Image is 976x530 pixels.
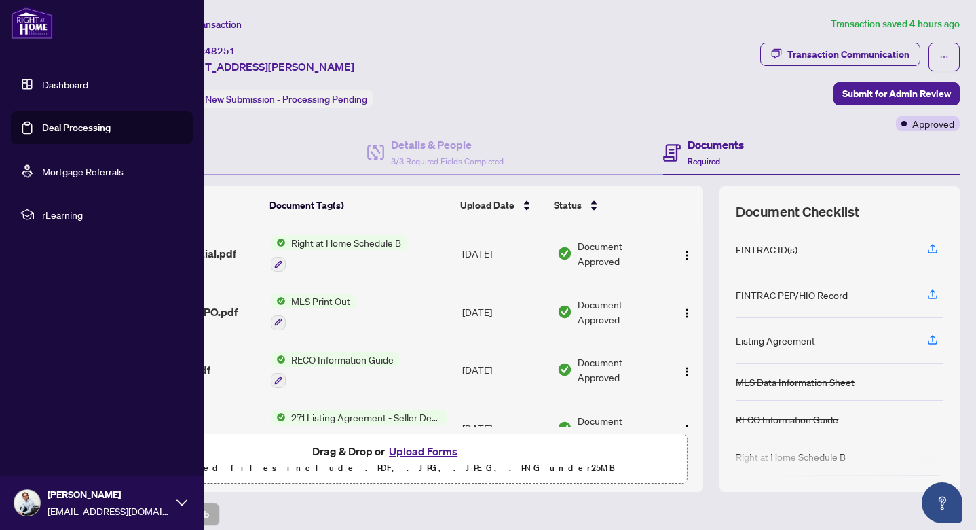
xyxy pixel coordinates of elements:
[286,235,407,250] span: Right at Home Schedule B
[271,294,286,308] img: Status Icon
[557,421,572,436] img: Document Status
[760,43,920,66] button: Transaction Communication
[457,399,552,457] td: [DATE]
[736,287,848,302] div: FINTRAC PEP/HIO Record
[42,165,124,177] a: Mortgage Referrals
[578,355,664,385] span: Document Approved
[48,503,170,518] span: [EMAIL_ADDRESS][DOMAIN_NAME]
[271,235,286,250] img: Status Icon
[42,207,183,222] span: rLearning
[676,243,698,264] button: Logo
[391,137,504,153] h4: Details & People
[286,352,399,367] span: RECO Information Guide
[736,374,855,389] div: MLS Data Information Sheet
[391,156,504,166] span: 3/3 Required Fields Completed
[14,490,40,516] img: Profile Icon
[271,352,399,389] button: Status IconRECO Information Guide
[205,93,367,105] span: New Submission - Processing Pending
[688,137,744,153] h4: Documents
[681,424,692,435] img: Logo
[264,186,454,224] th: Document Tag(s)
[787,43,909,65] div: Transaction Communication
[169,18,242,31] span: View Transaction
[312,442,462,460] span: Drag & Drop or
[676,417,698,439] button: Logo
[460,198,514,213] span: Upload Date
[385,442,462,460] button: Upload Forms
[96,460,678,476] p: Supported files include .PDF, .JPG, .JPEG, .PNG under 25 MB
[457,283,552,341] td: [DATE]
[842,83,951,105] span: Submit for Admin Review
[681,250,692,261] img: Logo
[11,7,53,39] img: logo
[939,52,949,62] span: ellipsis
[42,78,88,90] a: Dashboard
[736,202,859,222] span: Document Checklist
[271,352,286,367] img: Status Icon
[88,434,686,484] span: Drag & Drop orUpload FormsSupported files include .PDF, .JPG, .JPEG, .PNG under25MB
[271,410,286,425] img: Status Icon
[548,186,666,224] th: Status
[676,301,698,323] button: Logo
[557,362,572,377] img: Document Status
[286,294,356,308] span: MLS Print Out
[681,308,692,319] img: Logo
[271,410,447,446] button: Status Icon271 Listing Agreement - Seller Designated Representation Agreement Authority to Offer ...
[168,58,354,75] span: [STREET_ADDRESS][PERSON_NAME]
[205,45,236,57] span: 48251
[457,341,552,400] td: [DATE]
[557,304,572,319] img: Document Status
[168,90,373,108] div: Status:
[48,487,170,502] span: [PERSON_NAME]
[271,235,407,272] button: Status IconRight at Home Schedule B
[42,122,111,134] a: Deal Processing
[676,359,698,381] button: Logo
[457,224,552,283] td: [DATE]
[286,410,447,425] span: 271 Listing Agreement - Seller Designated Representation Agreement Authority to Offer for Sale
[736,333,815,348] div: Listing Agreement
[831,16,960,32] article: Transaction saved 4 hours ago
[554,198,582,213] span: Status
[922,482,962,523] button: Open asap
[557,246,572,261] img: Document Status
[578,413,664,443] span: Document Approved
[271,294,356,330] button: Status IconMLS Print Out
[736,449,846,464] div: Right at Home Schedule B
[688,156,720,166] span: Required
[912,116,954,131] span: Approved
[578,238,664,268] span: Document Approved
[455,186,549,224] th: Upload Date
[736,412,838,427] div: RECO Information Guide
[578,297,664,327] span: Document Approved
[833,82,960,105] button: Submit for Admin Review
[681,366,692,377] img: Logo
[736,242,797,257] div: FINTRAC ID(s)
